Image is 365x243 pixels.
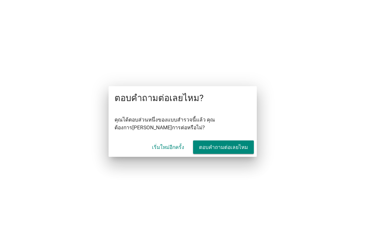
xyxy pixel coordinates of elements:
div: ตอบคำถามต่อเลยไหม? [109,86,257,110]
div: คุณได้ตอบส่วนหนึ่งของแบบสำรวจนี้แล้ว คุณต้องการ[PERSON_NAME]การต่อหรือไม่? [109,110,257,137]
button: ตอบคำถามต่อเลยไหม [193,140,254,154]
div: เริ่มใหม่อีกครั้ง [152,143,184,151]
div: ตอบคำถามต่อเลยไหม [199,143,248,151]
button: เริ่มใหม่อีกครั้ง [146,140,190,154]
